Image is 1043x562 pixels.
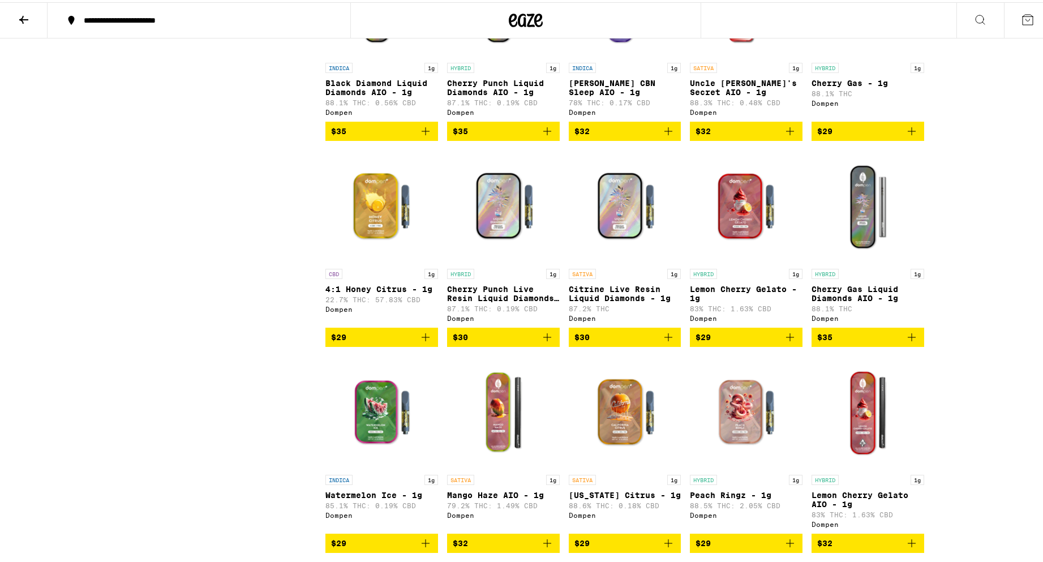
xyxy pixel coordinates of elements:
a: Open page for 4:1 Honey Citrus - 1g from Dompen [325,148,438,325]
button: Add to bag [690,531,802,551]
p: HYBRID [447,267,474,277]
p: Citrine Live Resin Liquid Diamonds - 1g [569,282,681,301]
span: $32 [817,537,832,546]
p: 88.1% THC [812,88,924,95]
p: 78% THC: 0.17% CBD [569,97,681,104]
p: Mango Haze AIO - 1g [447,488,560,497]
div: Dompen [690,509,802,517]
button: Add to bag [812,325,924,345]
button: Add to bag [325,325,438,345]
span: $30 [574,331,590,340]
p: 1g [546,61,560,71]
p: Watermelon Ice - 1g [325,488,438,497]
span: Hi. Need any help? [7,8,81,17]
p: INDICA [569,61,596,71]
button: Add to bag [447,119,560,139]
p: SATIVA [447,473,474,483]
img: Dompen - Cherry Punch Live Resin Liquid Diamonds - 1g [447,148,560,261]
p: 1g [911,473,924,483]
p: HYBRID [690,267,717,277]
p: INDICA [325,61,353,71]
div: Dompen [569,312,681,320]
img: Dompen - Lemon Cherry Gelato AIO - 1g [812,354,924,467]
span: $29 [574,537,590,546]
button: Add to bag [690,119,802,139]
button: Add to bag [569,119,681,139]
div: Dompen [447,106,560,114]
p: Cherry Gas - 1g [812,76,924,85]
p: Uncle [PERSON_NAME]'s Secret AIO - 1g [690,76,802,95]
img: Dompen - California Citrus - 1g [569,354,681,467]
img: Dompen - 4:1 Honey Citrus - 1g [325,148,438,261]
div: Dompen [325,509,438,517]
p: 83% THC: 1.63% CBD [812,509,924,516]
span: $35 [817,331,832,340]
div: Dompen [569,509,681,517]
p: [US_STATE] Citrus - 1g [569,488,681,497]
p: 87.1% THC: 0.19% CBD [447,97,560,104]
p: HYBRID [812,61,839,71]
p: 1g [789,61,802,71]
p: 1g [424,61,438,71]
button: Add to bag [690,325,802,345]
p: INDICA [325,473,353,483]
span: $32 [453,537,468,546]
a: Open page for California Citrus - 1g from Dompen [569,354,681,531]
img: Dompen - Mango Haze AIO - 1g [447,354,560,467]
a: Open page for Lemon Cherry Gelato - 1g from Dompen [690,148,802,325]
div: Dompen [812,518,924,526]
p: Peach Ringz - 1g [690,488,802,497]
p: HYBRID [812,267,839,277]
div: Dompen [447,312,560,320]
p: Cherry Punch Liquid Diamonds AIO - 1g [447,76,560,95]
p: 1g [667,473,681,483]
span: $29 [817,125,832,134]
p: 1g [789,267,802,277]
img: Dompen - Peach Ringz - 1g [690,354,802,467]
p: Black Diamond Liquid Diamonds AIO - 1g [325,76,438,95]
p: 88.6% THC: 0.18% CBD [569,500,681,507]
button: Add to bag [447,531,560,551]
p: 87.2% THC [569,303,681,310]
p: 88.3% THC: 0.48% CBD [690,97,802,104]
a: Open page for Citrine Live Resin Liquid Diamonds - 1g from Dompen [569,148,681,325]
button: Add to bag [569,325,681,345]
p: Cherry Punch Live Resin Liquid Diamonds - 1g [447,282,560,301]
p: HYBRID [690,473,717,483]
span: $29 [696,537,711,546]
p: 1g [667,61,681,71]
p: 1g [546,267,560,277]
p: Cherry Gas Liquid Diamonds AIO - 1g [812,282,924,301]
img: Dompen - Watermelon Ice - 1g [325,354,438,467]
a: Open page for Cherry Punch Live Resin Liquid Diamonds - 1g from Dompen [447,148,560,325]
span: $32 [574,125,590,134]
a: Open page for Mango Haze AIO - 1g from Dompen [447,354,560,531]
div: Dompen [325,303,438,311]
p: HYBRID [812,473,839,483]
span: $29 [331,331,346,340]
span: $35 [331,125,346,134]
div: Dompen [690,106,802,114]
button: Add to bag [812,119,924,139]
span: $29 [696,331,711,340]
div: Dompen [812,312,924,320]
span: $35 [453,125,468,134]
button: Add to bag [447,325,560,345]
div: Dompen [325,106,438,114]
p: 88.1% THC [812,303,924,310]
p: 1g [546,473,560,483]
p: 1g [789,473,802,483]
span: $32 [696,125,711,134]
p: 1g [911,61,924,71]
button: Add to bag [325,531,438,551]
p: CBD [325,267,342,277]
p: [PERSON_NAME] CBN Sleep AIO - 1g [569,76,681,95]
a: Open page for Lemon Cherry Gelato AIO - 1g from Dompen [812,354,924,531]
p: SATIVA [690,61,717,71]
p: 83% THC: 1.63% CBD [690,303,802,310]
p: Lemon Cherry Gelato AIO - 1g [812,488,924,507]
span: $30 [453,331,468,340]
button: Add to bag [569,531,681,551]
p: 87.1% THC: 0.19% CBD [447,303,560,310]
p: 22.7% THC: 57.83% CBD [325,294,438,301]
